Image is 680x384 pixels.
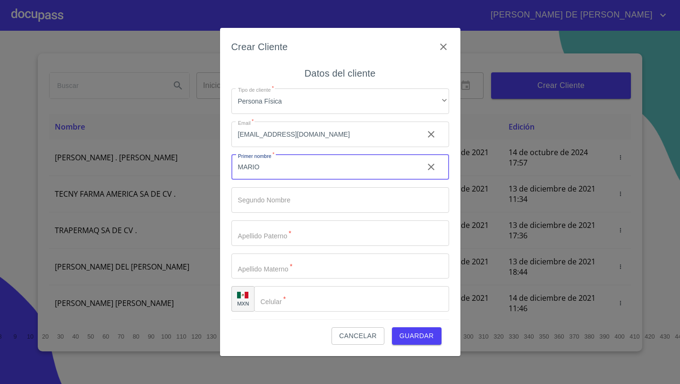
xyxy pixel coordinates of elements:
img: R93DlvwvvjP9fbrDwZeCRYBHk45OWMq+AAOlFVsxT89f82nwPLnD58IP7+ANJEaWYhP0Tx8kkA0WlQMPQsAAgwAOmBj20AXj6... [237,292,248,298]
span: Cancelar [339,330,376,342]
button: Guardar [392,327,442,345]
h6: Crear Cliente [231,39,288,54]
span: Guardar [399,330,434,342]
div: Persona Física [231,88,449,114]
button: clear input [420,156,442,178]
h6: Datos del cliente [305,66,375,81]
p: MXN [237,300,249,307]
button: Cancelar [331,327,384,345]
button: clear input [420,123,442,146]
